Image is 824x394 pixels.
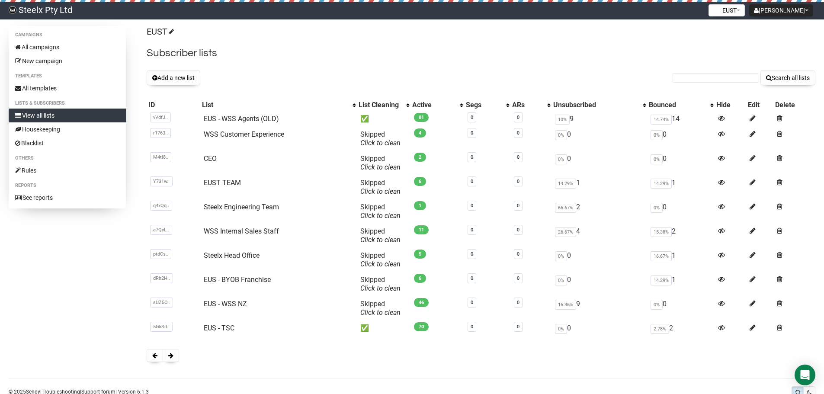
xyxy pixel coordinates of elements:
a: EUS - WSS NZ [204,300,247,308]
a: 0 [471,324,473,330]
a: 0 [471,179,473,184]
td: 1 [551,175,647,199]
h2: Subscriber lists [147,45,815,61]
button: [PERSON_NAME] [749,4,813,16]
a: Click to clean [360,284,401,292]
span: Skipped [360,154,401,171]
a: 0 [517,203,519,208]
span: 0% [555,130,567,140]
td: 2 [551,199,647,224]
a: EUS - BYOB Franchise [204,275,271,284]
a: 0 [471,251,473,257]
a: 0 [471,227,473,233]
span: 0% [555,154,567,164]
span: M4tl8.. [150,152,171,162]
span: 1 [414,201,426,210]
td: 2 [647,320,715,336]
div: Edit [748,101,772,109]
a: Click to clean [360,211,401,220]
th: Hide: No sort applied, sorting is disabled [715,99,747,111]
th: Segs: No sort applied, activate to apply an ascending sort [464,99,511,111]
span: 14.29% [651,275,672,285]
a: 0 [471,275,473,281]
a: 0 [471,130,473,136]
span: Skipped [360,130,401,147]
th: Active: No sort applied, activate to apply an ascending sort [410,99,464,111]
div: Unsubscribed [553,101,638,109]
div: Segs [466,101,502,109]
th: ARs: No sort applied, activate to apply an ascending sort [510,99,551,111]
a: Click to clean [360,236,401,244]
a: 0 [471,203,473,208]
span: 70 [414,322,429,331]
span: r1763.. [150,128,171,138]
a: New campaign [9,54,126,68]
a: Rules [9,163,126,177]
td: 0 [551,151,647,175]
span: 5G5Sd.. [150,322,173,332]
a: Click to clean [360,187,401,195]
a: Housekeeping [9,122,126,136]
a: All campaigns [9,40,126,54]
a: Click to clean [360,139,401,147]
span: Skipped [360,251,401,268]
span: vVdfJ.. [150,112,171,122]
a: WSS Internal Sales Staff [204,227,279,235]
li: Others [9,153,126,163]
span: 46 [414,298,429,307]
button: Search all lists [760,70,815,85]
th: List Cleaning: No sort applied, activate to apply an ascending sort [357,99,410,111]
div: Delete [775,101,814,109]
td: 14 [647,111,715,127]
span: 14.29% [651,179,672,189]
a: 0 [517,300,519,305]
td: ✅ [357,111,410,127]
span: 2.78% [651,324,669,334]
span: 16.67% [651,251,672,261]
span: 5 [414,250,426,259]
span: 0% [651,154,663,164]
a: 0 [517,130,519,136]
a: All templates [9,81,126,95]
span: 0% [555,251,567,261]
th: Delete: No sort applied, sorting is disabled [773,99,815,111]
td: 0 [551,248,647,272]
td: 0 [551,127,647,151]
a: 0 [471,300,473,305]
span: Skipped [360,227,401,244]
span: Skipped [360,203,401,220]
span: 14.74% [651,115,672,125]
span: 0% [651,300,663,310]
a: Steelx Engineering Team [204,203,279,211]
li: Reports [9,180,126,191]
div: Hide [716,101,745,109]
span: 2 [414,153,426,162]
td: 0 [647,127,715,151]
td: 0 [551,320,647,336]
div: Open Intercom Messenger [795,365,815,385]
a: Blacklist [9,136,126,150]
span: 0% [651,203,663,213]
div: ID [148,101,199,109]
th: Bounced: No sort applied, activate to apply an ascending sort [647,99,715,111]
span: a7QyL.. [150,225,172,235]
span: dRh2H.. [150,273,173,283]
th: List: No sort applied, activate to apply an ascending sort [200,99,357,111]
span: Y731w.. [150,176,173,186]
a: Click to clean [360,308,401,317]
span: 6 [414,177,426,186]
img: 9.png [713,6,720,13]
td: 2 [647,224,715,248]
li: Templates [9,71,126,81]
a: EUS - WSS Agents (OLD) [204,115,279,123]
span: Skipped [360,300,401,317]
td: ✅ [357,320,410,336]
td: 1 [647,248,715,272]
th: Edit: No sort applied, sorting is disabled [746,99,773,111]
span: 6 [414,274,426,283]
td: 0 [647,151,715,175]
div: Active [412,101,455,109]
span: 4 [414,128,426,138]
a: 0 [517,179,519,184]
li: Lists & subscribers [9,98,126,109]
